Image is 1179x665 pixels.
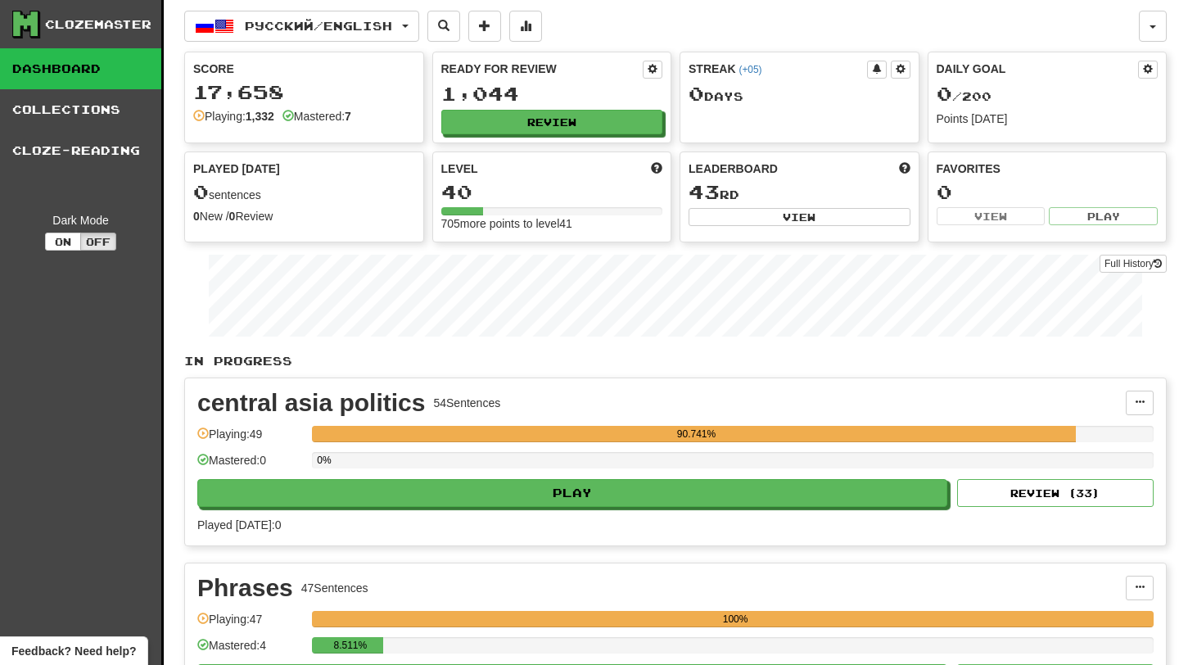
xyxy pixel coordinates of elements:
div: Streak [689,61,867,77]
span: Played [DATE]: 0 [197,518,281,532]
span: Open feedback widget [11,643,136,659]
div: Day s [689,84,910,105]
p: In Progress [184,353,1167,369]
div: 100% [317,611,1154,627]
span: 0 [937,82,952,105]
div: Playing: 49 [197,426,304,453]
span: 0 [689,82,704,105]
div: 40 [441,182,663,202]
span: This week in points, UTC [899,161,910,177]
div: 705 more points to level 41 [441,215,663,232]
button: Play [1049,207,1158,225]
a: (+05) [739,64,761,75]
button: View [937,207,1046,225]
div: 17,658 [193,82,415,102]
div: Mastered: 0 [197,452,304,479]
div: 1,044 [441,84,663,104]
div: 54 Sentences [433,395,500,411]
div: Daily Goal [937,61,1139,79]
strong: 1,332 [246,110,274,123]
div: rd [689,182,910,203]
div: 0 [937,182,1159,202]
strong: 0 [229,210,236,223]
div: Favorites [937,161,1159,177]
div: New / Review [193,208,415,224]
button: Add sentence to collection [468,11,501,42]
div: central asia politics [197,391,425,415]
span: 43 [689,180,720,203]
div: Playing: 47 [197,611,304,638]
span: 0 [193,180,209,203]
strong: 0 [193,210,200,223]
button: Review (33) [957,479,1154,507]
div: Dark Mode [12,212,149,228]
button: Play [197,479,947,507]
div: Mastered: [282,108,351,124]
span: Русский / English [245,19,392,33]
div: Playing: [193,108,274,124]
span: Leaderboard [689,161,778,177]
div: Score [193,61,415,77]
div: Mastered: 4 [197,637,304,664]
div: Clozemaster [45,16,151,33]
button: View [689,208,910,226]
button: Review [441,110,663,134]
div: 90.741% [317,426,1076,442]
button: On [45,233,81,251]
span: Score more points to level up [651,161,662,177]
span: Played [DATE] [193,161,280,177]
button: Русский/English [184,11,419,42]
div: 47 Sentences [301,580,368,596]
div: Phrases [197,576,293,600]
div: sentences [193,182,415,203]
button: Search sentences [427,11,460,42]
div: Points [DATE] [937,111,1159,127]
strong: 7 [345,110,351,123]
span: Level [441,161,478,177]
div: 8.511% [317,637,383,654]
div: Ready for Review [441,61,644,77]
a: Full History [1100,255,1167,273]
button: More stats [509,11,542,42]
span: / 200 [937,89,992,103]
button: Off [80,233,116,251]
